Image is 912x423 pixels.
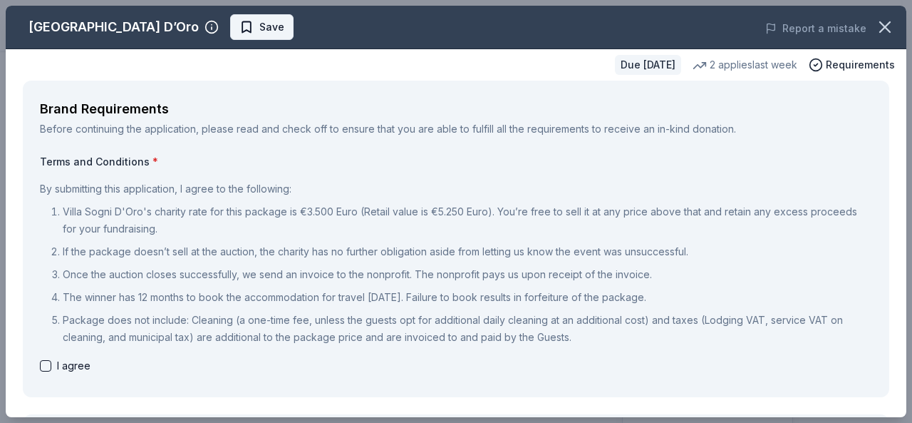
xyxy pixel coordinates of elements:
[826,56,895,73] span: Requirements
[63,289,872,306] p: The winner has 12 months to book the accommodation for travel [DATE]. Failure to book results in ...
[615,55,681,75] div: Due [DATE]
[63,203,872,238] p: Villa Sogni D'Oro's charity rate for this package is €3.500 Euro (Retail value is €5.250 Euro). Y...
[765,20,866,37] button: Report a mistake
[57,357,90,374] span: I agree
[63,312,872,346] p: Package does not include: Cleaning (a one-time fee, unless the guests opt for additional daily cl...
[40,155,872,169] label: Terms and Conditions
[40,98,872,121] div: Brand Requirements
[259,19,284,36] span: Save
[40,180,872,198] p: By submitting this application, I agree to the following:
[63,266,872,283] p: Once the auction closes successfully, we send an invoice to the nonprofit. The nonprofit pays us ...
[693,56,797,73] div: 2 applies last week
[63,243,872,260] p: If the package doesn’t sell at the auction, the charity has no further obligation aside from lett...
[28,16,199,39] div: [GEOGRAPHIC_DATA] D’Oro
[40,121,872,138] div: Before continuing the application, please read and check off to ensure that you are able to fulfi...
[230,14,294,40] button: Save
[809,56,895,73] button: Requirements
